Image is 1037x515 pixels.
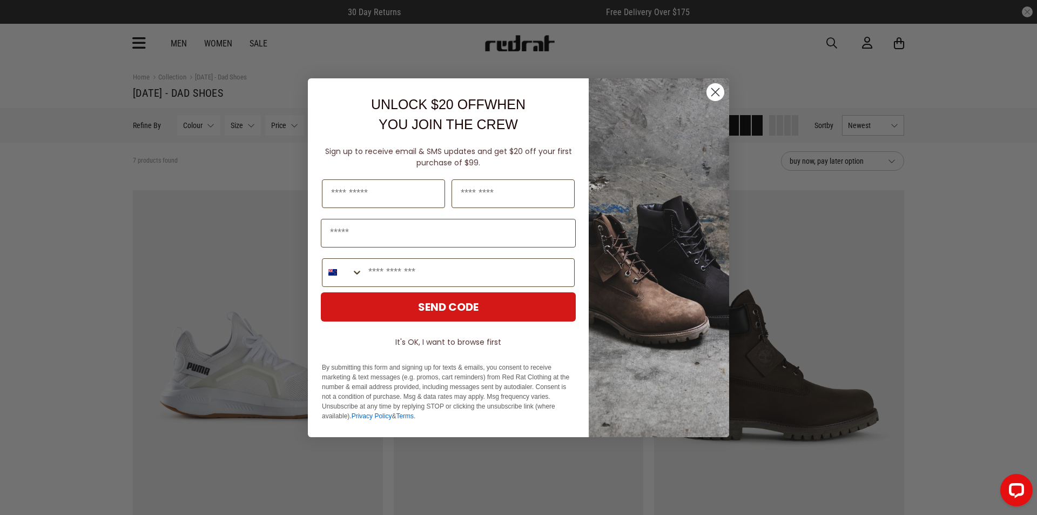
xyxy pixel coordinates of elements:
button: Search Countries [322,259,363,286]
input: First Name [322,179,445,208]
iframe: LiveChat chat widget [992,470,1037,515]
img: f7662613-148e-4c88-9575-6c6b5b55a647.jpeg [589,78,729,437]
button: SEND CODE [321,292,576,322]
span: UNLOCK $20 OFF [371,97,484,112]
p: By submitting this form and signing up for texts & emails, you consent to receive marketing & tex... [322,363,575,421]
input: Email [321,219,576,248]
a: Terms [396,412,414,420]
button: It's OK, I want to browse first [321,332,576,352]
span: WHEN [484,97,526,112]
button: Close dialog [706,83,725,102]
img: New Zealand [328,268,337,277]
span: Sign up to receive email & SMS updates and get $20 off your first purchase of $99. [325,146,572,168]
a: Privacy Policy [352,412,392,420]
span: YOU JOIN THE CREW [379,117,518,132]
